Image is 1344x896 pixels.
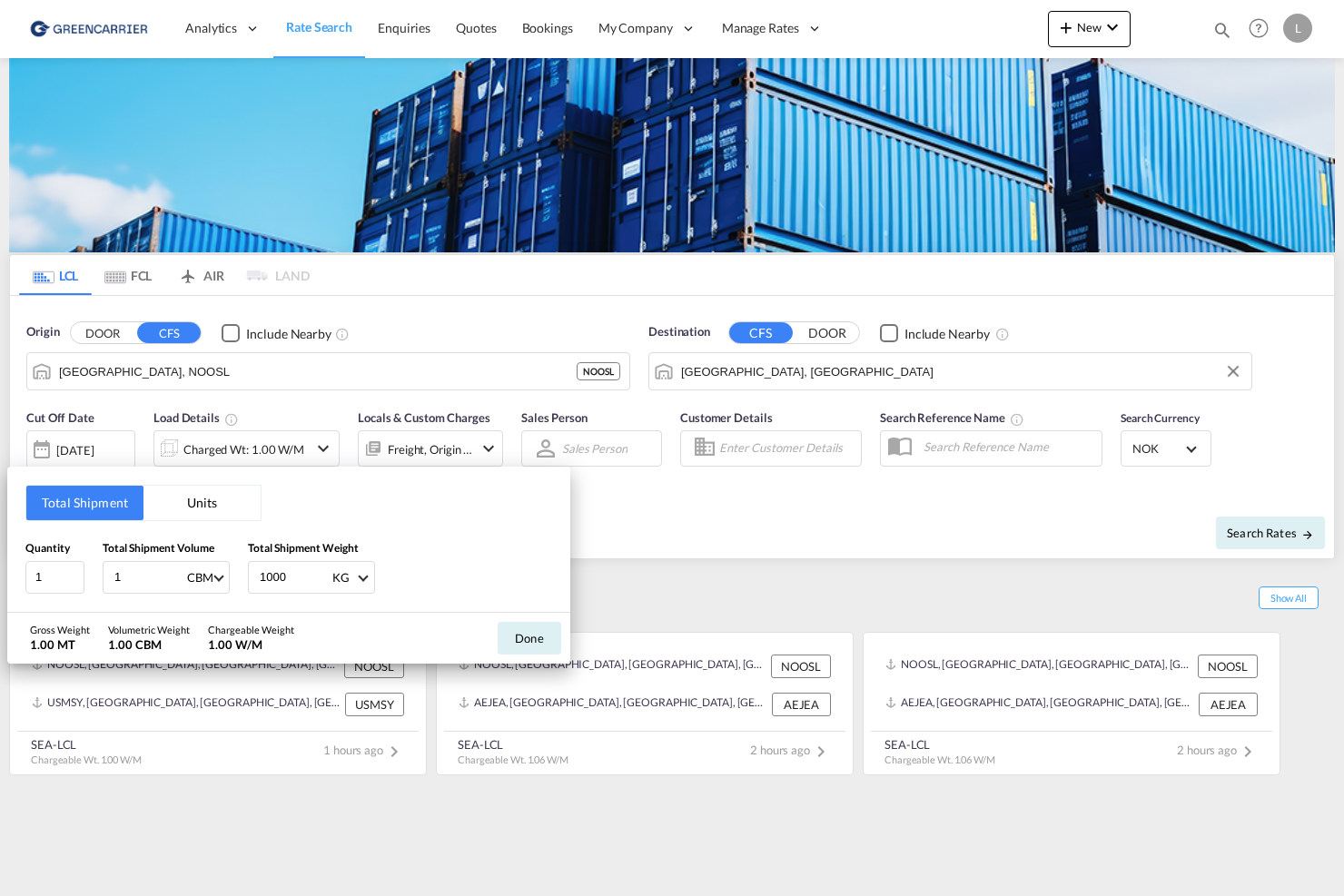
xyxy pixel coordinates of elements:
[143,486,261,520] button: Units
[258,562,331,593] input: Enter weight
[26,486,143,520] button: Total Shipment
[332,570,350,585] div: KG
[208,636,294,653] div: 1.00 W/M
[113,562,185,593] input: Enter volume
[248,541,359,555] span: Total Shipment Weight
[108,636,190,653] div: 1.00 CBM
[30,623,90,636] div: Gross Weight
[108,623,190,636] div: Volumetric Weight
[103,541,214,555] span: Total Shipment Volume
[30,636,90,653] div: 1.00 MT
[498,622,561,655] button: Done
[25,541,70,555] span: Quantity
[208,623,294,636] div: Chargeable Weight
[187,570,213,585] div: CBM
[25,561,84,594] input: Qty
